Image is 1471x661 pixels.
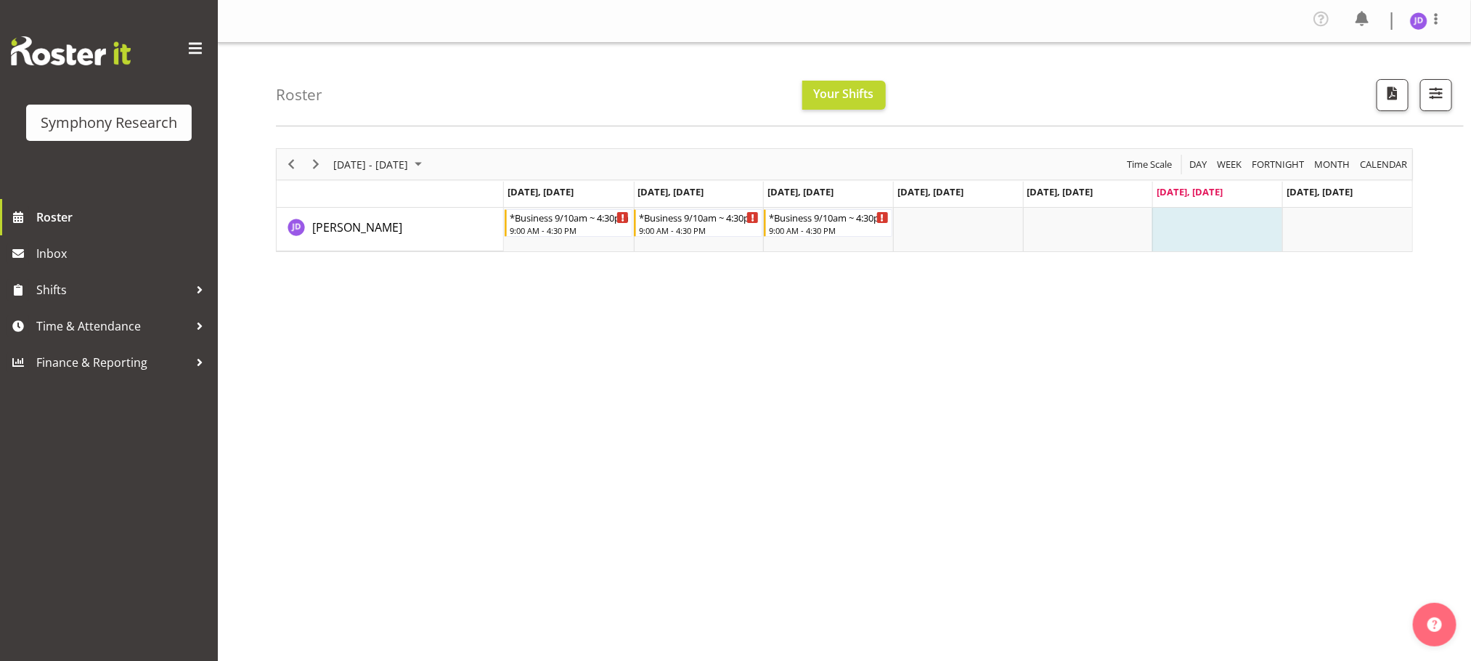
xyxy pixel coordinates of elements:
span: [DATE], [DATE] [1157,185,1223,198]
div: Jennifer Donovan"s event - *Business 9/10am ~ 4:30pm Begin From Tuesday, August 26, 2025 at 9:00:... [634,209,762,237]
span: Your Shifts [814,86,874,102]
span: [PERSON_NAME] [312,219,402,235]
span: Week [1215,155,1243,174]
button: Previous [282,155,301,174]
table: Timeline Week of August 31, 2025 [504,208,1412,251]
button: Download a PDF of the roster according to the set date range. [1377,79,1409,111]
div: Previous [279,149,303,179]
button: Next [306,155,326,174]
span: [DATE] - [DATE] [332,155,409,174]
span: Month [1313,155,1351,174]
button: August 25 - 31, 2025 [331,155,428,174]
span: [DATE], [DATE] [638,185,704,198]
span: [DATE], [DATE] [1287,185,1353,198]
span: Time & Attendance [36,315,189,337]
button: Fortnight [1250,155,1307,174]
span: [DATE], [DATE] [508,185,574,198]
div: 9:00 AM - 4:30 PM [769,224,889,236]
div: Jennifer Donovan"s event - *Business 9/10am ~ 4:30pm Begin From Wednesday, August 27, 2025 at 9:0... [764,209,892,237]
h4: Roster [276,86,322,103]
button: Time Scale [1125,155,1175,174]
div: 9:00 AM - 4:30 PM [639,224,759,236]
button: Timeline Month [1312,155,1353,174]
span: Finance & Reporting [36,352,189,373]
div: *Business 9/10am ~ 4:30pm [639,210,759,224]
img: jennifer-donovan1879.jpg [1410,12,1427,30]
div: 9:00 AM - 4:30 PM [510,224,629,236]
button: Your Shifts [802,81,886,110]
span: [DATE], [DATE] [1027,185,1093,198]
div: Symphony Research [41,112,177,134]
span: Roster [36,206,211,228]
button: Filter Shifts [1420,79,1452,111]
span: [DATE], [DATE] [897,185,963,198]
img: help-xxl-2.png [1427,617,1442,632]
span: calendar [1358,155,1409,174]
span: Day [1188,155,1208,174]
span: Fortnight [1250,155,1305,174]
span: Shifts [36,279,189,301]
div: *Business 9/10am ~ 4:30pm [510,210,629,224]
td: Jennifer Donovan resource [277,208,504,251]
div: Timeline Week of August 31, 2025 [276,148,1413,252]
span: Inbox [36,243,211,264]
button: Month [1358,155,1410,174]
button: Timeline Day [1187,155,1210,174]
a: [PERSON_NAME] [312,219,402,236]
div: Next [303,149,328,179]
div: Jennifer Donovan"s event - *Business 9/10am ~ 4:30pm Begin From Monday, August 25, 2025 at 9:00:0... [505,209,633,237]
span: Time Scale [1125,155,1173,174]
span: [DATE], [DATE] [767,185,834,198]
div: *Business 9/10am ~ 4:30pm [769,210,889,224]
button: Timeline Week [1215,155,1244,174]
img: Rosterit website logo [11,36,131,65]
